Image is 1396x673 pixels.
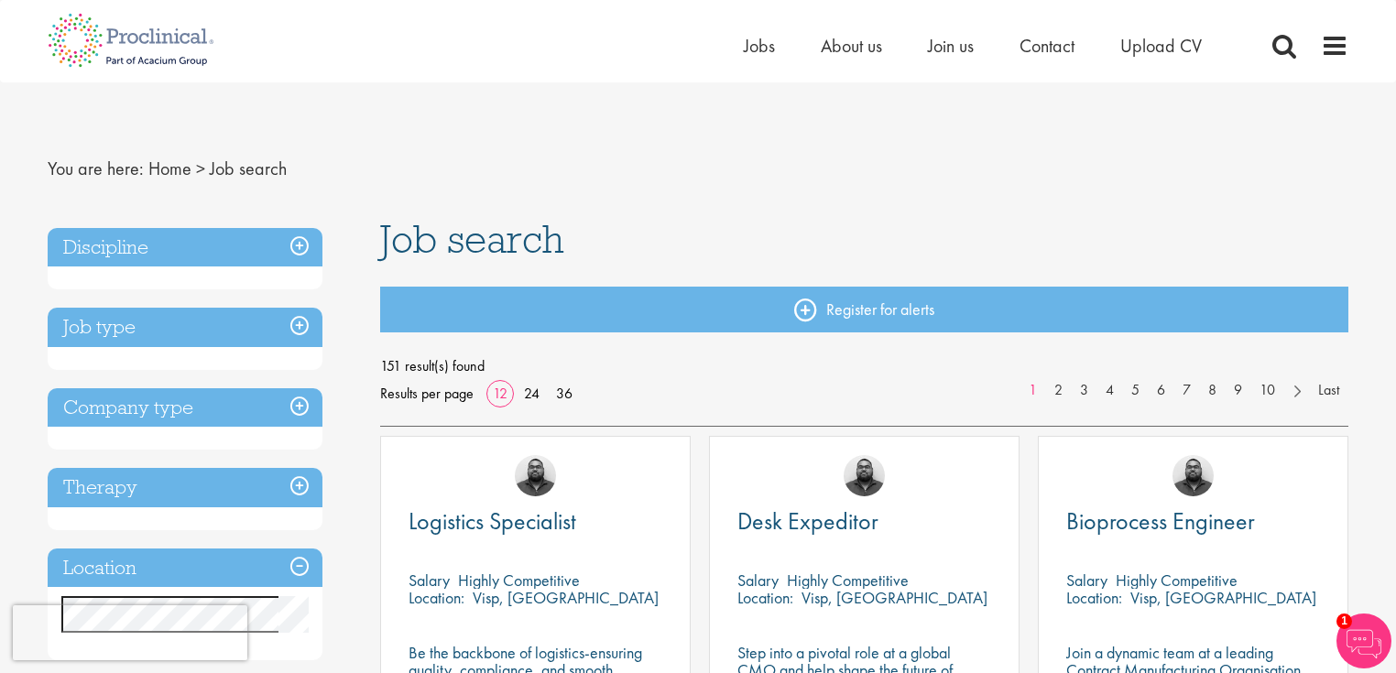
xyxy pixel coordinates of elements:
a: Jobs [744,34,775,58]
p: Visp, [GEOGRAPHIC_DATA] [473,587,659,608]
a: Bioprocess Engineer [1066,510,1320,533]
a: 8 [1199,380,1226,401]
a: About us [821,34,882,58]
span: 1 [1336,613,1352,629]
a: 10 [1250,380,1284,401]
a: 9 [1225,380,1251,401]
img: Ashley Bennett [1172,455,1214,496]
p: Highly Competitive [787,570,909,591]
img: Ashley Bennett [515,455,556,496]
iframe: reCAPTCHA [13,605,247,660]
a: Logistics Specialist [409,510,662,533]
h3: Job type [48,308,322,347]
span: 151 result(s) found [380,353,1349,380]
img: Chatbot [1336,613,1391,668]
p: Visp, [GEOGRAPHIC_DATA] [1130,587,1316,608]
h3: Discipline [48,228,322,267]
a: 24 [518,384,546,403]
a: 2 [1045,380,1072,401]
p: Highly Competitive [1116,570,1238,591]
a: 6 [1148,380,1174,401]
span: > [196,157,205,180]
h3: Company type [48,388,322,428]
a: Contact [1020,34,1074,58]
img: Ashley Bennett [844,455,885,496]
h3: Location [48,548,322,588]
a: Upload CV [1120,34,1202,58]
span: Results per page [380,380,474,407]
p: Highly Competitive [458,570,580,591]
span: You are here: [48,157,144,180]
a: 3 [1071,380,1097,401]
span: Location: [1066,587,1122,608]
a: Desk Expeditor [737,510,991,533]
span: Desk Expeditor [737,505,878,537]
a: 5 [1122,380,1149,401]
span: Job search [210,157,287,180]
span: Location: [737,587,793,608]
p: Visp, [GEOGRAPHIC_DATA] [802,587,987,608]
a: Last [1309,380,1348,401]
span: Location: [409,587,464,608]
span: Logistics Specialist [409,505,576,537]
span: Salary [737,570,779,591]
a: 1 [1020,380,1046,401]
a: 12 [486,384,514,403]
h3: Therapy [48,468,322,507]
a: 4 [1096,380,1123,401]
span: Salary [409,570,450,591]
a: Register for alerts [380,287,1349,332]
span: Bioprocess Engineer [1066,505,1255,537]
a: 36 [550,384,579,403]
span: Salary [1066,570,1107,591]
a: Join us [928,34,974,58]
span: Job search [380,214,564,264]
a: 7 [1173,380,1200,401]
a: breadcrumb link [148,157,191,180]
